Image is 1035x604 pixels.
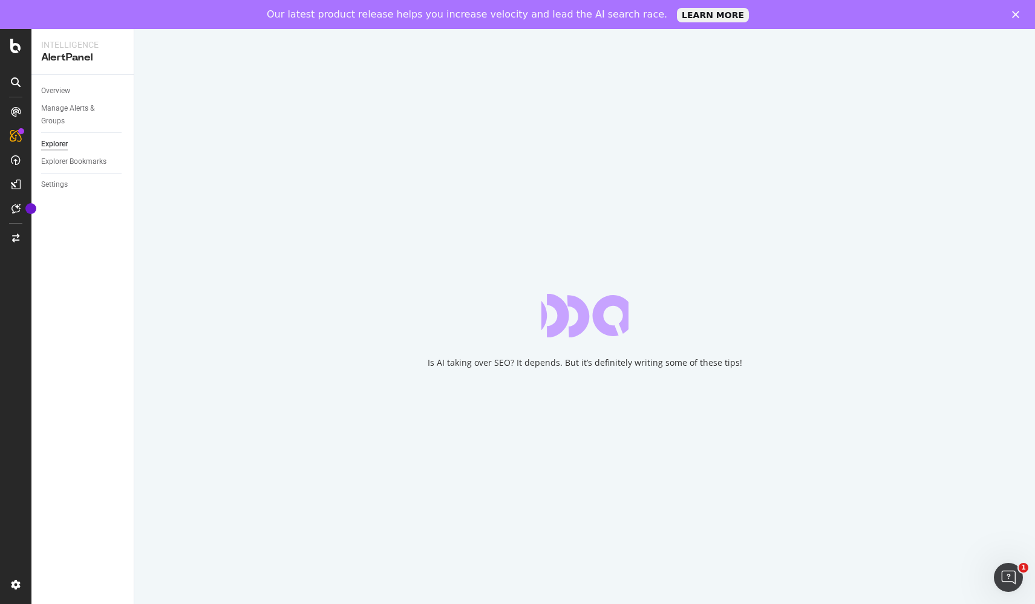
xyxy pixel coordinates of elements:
div: Manage Alerts & Groups [41,102,114,128]
div: Is AI taking over SEO? It depends. But it’s definitely writing some of these tips! [428,357,742,369]
a: LEARN MORE [677,8,749,22]
div: Tooltip anchor [25,203,36,214]
div: animation [541,294,629,337]
div: Overview [41,85,70,97]
div: Close [1012,11,1024,18]
span: 1 [1019,563,1028,573]
iframe: Intercom live chat [994,563,1023,592]
div: Our latest product release helps you increase velocity and lead the AI search race. [267,8,667,21]
div: Intelligence [41,39,124,51]
a: Manage Alerts & Groups [41,102,125,128]
div: AlertPanel [41,51,124,65]
div: Explorer Bookmarks [41,155,106,168]
a: Explorer Bookmarks [41,155,125,168]
div: Explorer [41,138,68,151]
div: Settings [41,178,68,191]
a: Settings [41,178,125,191]
a: Explorer [41,138,125,151]
a: Overview [41,85,125,97]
